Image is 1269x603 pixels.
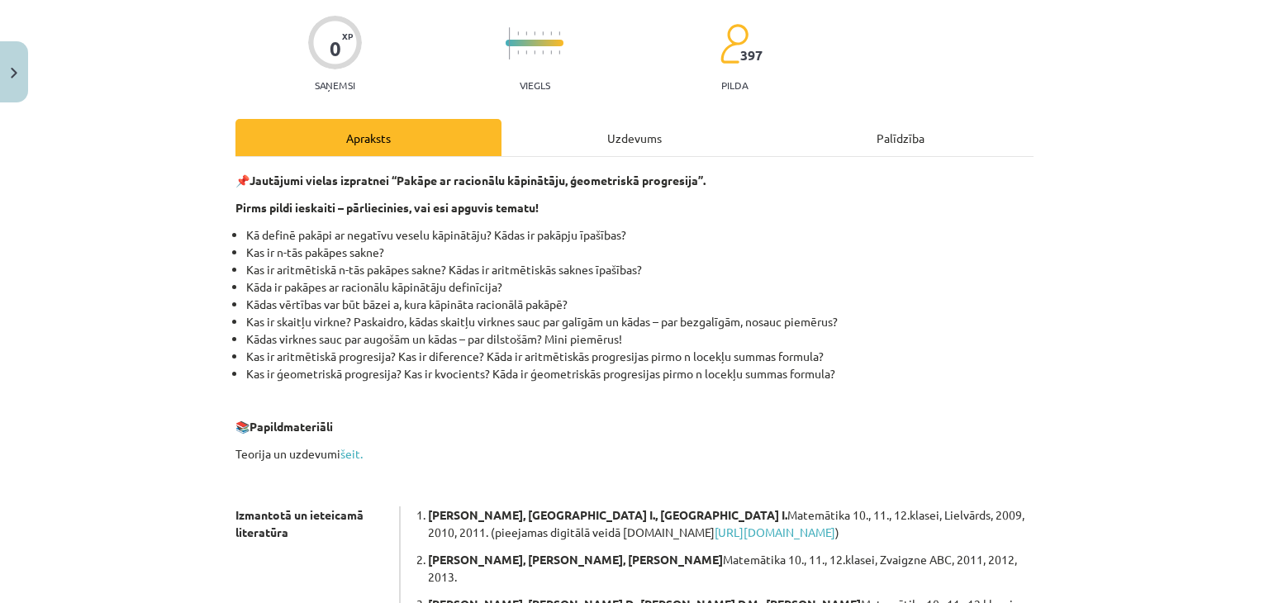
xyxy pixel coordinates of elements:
[428,551,1034,586] p: Matemātika 10., 11., 12.klasei, Zvaigzne ABC, 2011, 2012, 2013.
[11,68,17,78] img: icon-close-lesson-0947bae3869378f0d4975bcd49f059093ad1ed9edebbc8119c70593378902aed.svg
[330,37,341,60] div: 0
[550,50,552,55] img: icon-short-line-57e1e144782c952c97e751825c79c345078a6d821885a25fce030b3d8c18986b.svg
[246,348,1034,365] li: Kas ir aritmētiskā progresija? Kas ir diference? Kāda ir aritmētiskās progresijas pirmo n locekļu...
[520,79,550,91] p: Viegls
[246,226,1034,244] li: Kā definē pakāpi ar negatīvu veselu kāpinātāju? Kādas ir pakāpju īpašības?
[342,31,353,40] span: XP
[428,506,1034,541] p: Matemātika 10., 11., 12.klasei, Lielvārds, 2009, 2010, 2011. (pieejamas digitālā veidā [DOMAIN_NA...
[525,31,527,36] img: icon-short-line-57e1e144782c952c97e751825c79c345078a6d821885a25fce030b3d8c18986b.svg
[235,200,539,215] b: Pirms pildi ieskaiti – pārliecinies, vai esi apguvis tematu!
[246,296,1034,313] li: Kādas vērtības var būt bāzei a, kura kāpināta racionālā pakāpē?
[509,27,511,59] img: icon-long-line-d9ea69661e0d244f92f715978eff75569469978d946b2353a9bb055b3ed8787d.svg
[721,79,748,91] p: pilda
[235,507,364,539] strong: Izmantotā un ieteicamā literatūra
[235,172,1034,189] p: 📌
[558,31,560,36] img: icon-short-line-57e1e144782c952c97e751825c79c345078a6d821885a25fce030b3d8c18986b.svg
[720,23,749,64] img: students-c634bb4e5e11cddfef0936a35e636f08e4e9abd3cc4e673bd6f9a4125e45ecb1.svg
[246,278,1034,296] li: Kāda ir pakāpes ar racionālu kāpinātāju definīcija?
[340,446,363,461] a: šeit.
[246,365,1034,382] li: Kas ir ģeometriskā progresija? Kas ir kvocients? Kāda ir ģeometriskās progresijas pirmo n locekļu...
[246,313,1034,330] li: Kas ir skaitļu virkne? Paskaidro, kādas skaitļu virknes sauc par galīgām un kādas – par bezgalīgā...
[308,79,362,91] p: Saņemsi
[534,50,535,55] img: icon-short-line-57e1e144782c952c97e751825c79c345078a6d821885a25fce030b3d8c18986b.svg
[768,119,1034,156] div: Palīdzība
[542,31,544,36] img: icon-short-line-57e1e144782c952c97e751825c79c345078a6d821885a25fce030b3d8c18986b.svg
[740,48,763,63] span: 397
[246,261,1034,278] li: Kas ir aritmētiskā n-tās pakāpes sakne? Kādas ir aritmētiskās saknes īpašības?
[534,31,535,36] img: icon-short-line-57e1e144782c952c97e751825c79c345078a6d821885a25fce030b3d8c18986b.svg
[250,173,706,188] b: Jautājumi vielas izpratnei “Pakāpe ar racionālu kāpinātāju, ģeometriskā progresija”.
[246,244,1034,261] li: Kas ir n-tās pakāpes sakne?
[250,419,333,434] b: Papildmateriāli
[235,119,501,156] div: Apraksts
[558,50,560,55] img: icon-short-line-57e1e144782c952c97e751825c79c345078a6d821885a25fce030b3d8c18986b.svg
[235,445,1034,463] p: Teorija un uzdevumi
[517,50,519,55] img: icon-short-line-57e1e144782c952c97e751825c79c345078a6d821885a25fce030b3d8c18986b.svg
[715,525,835,539] a: [URL][DOMAIN_NAME]
[525,50,527,55] img: icon-short-line-57e1e144782c952c97e751825c79c345078a6d821885a25fce030b3d8c18986b.svg
[517,31,519,36] img: icon-short-line-57e1e144782c952c97e751825c79c345078a6d821885a25fce030b3d8c18986b.svg
[550,31,552,36] img: icon-short-line-57e1e144782c952c97e751825c79c345078a6d821885a25fce030b3d8c18986b.svg
[501,119,768,156] div: Uzdevums
[428,507,787,522] b: [PERSON_NAME], [GEOGRAPHIC_DATA] I., [GEOGRAPHIC_DATA] I.
[246,330,1034,348] li: Kādas virknes sauc par augošām un kādas – par dilstošām? Mini piemērus!
[235,418,1034,435] p: 📚
[428,552,723,567] b: [PERSON_NAME], [PERSON_NAME], [PERSON_NAME]
[542,50,544,55] img: icon-short-line-57e1e144782c952c97e751825c79c345078a6d821885a25fce030b3d8c18986b.svg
